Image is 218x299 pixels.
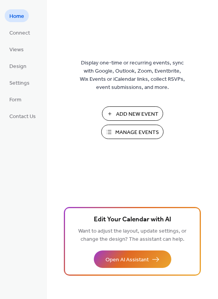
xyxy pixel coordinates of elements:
a: Settings [5,76,34,89]
span: Design [9,63,26,71]
span: Contact Us [9,113,36,121]
span: Edit Your Calendar with AI [94,214,171,225]
span: Manage Events [115,129,159,137]
a: Views [5,43,28,56]
a: Contact Us [5,110,40,122]
span: Views [9,46,24,54]
span: Home [9,12,24,21]
a: Connect [5,26,35,39]
button: Add New Event [102,106,163,121]
span: Add New Event [116,110,158,118]
span: Open AI Assistant [105,256,149,264]
span: Form [9,96,21,104]
a: Home [5,9,29,22]
span: Settings [9,79,30,87]
span: Display one-time or recurring events, sync with Google, Outlook, Zoom, Eventbrite, Wix Events or ... [80,59,185,92]
span: Connect [9,29,30,37]
a: Form [5,93,26,106]
button: Manage Events [101,125,163,139]
span: Want to adjust the layout, update settings, or change the design? The assistant can help. [78,226,186,245]
button: Open AI Assistant [94,250,171,268]
a: Design [5,59,31,72]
